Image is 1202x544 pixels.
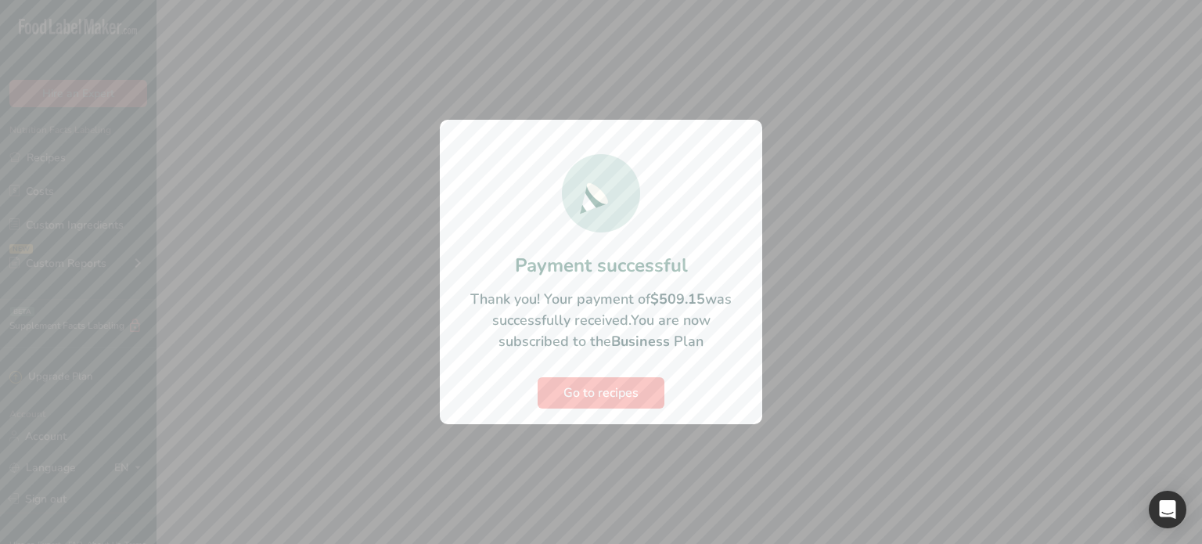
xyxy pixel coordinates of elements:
[650,290,705,308] b: $509.15
[563,384,639,402] span: Go to recipes
[538,377,664,409] button: Go to recipes
[455,289,747,352] p: Thank you! Your payment of was successfully received.
[562,154,640,232] img: Successful Payment
[455,251,747,279] h1: Payment successful
[1149,491,1186,528] div: Open Intercom Messenger
[611,332,670,351] b: Business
